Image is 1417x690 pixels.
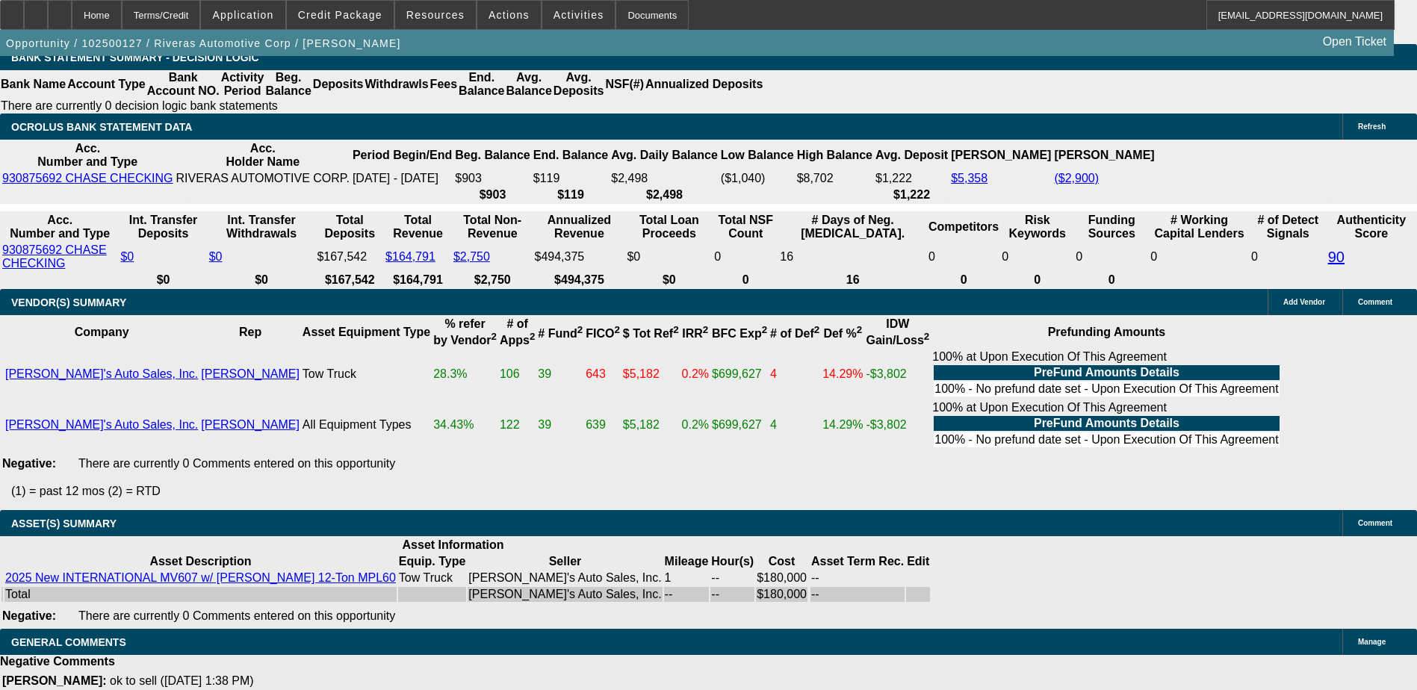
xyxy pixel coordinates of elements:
th: $494,375 [534,273,625,287]
b: PreFund Amounts Details [1034,417,1179,429]
th: $903 [454,187,530,202]
a: $2,750 [453,250,490,263]
th: Avg. Deposit [875,141,949,170]
td: 0 [1250,243,1326,271]
b: % refer by Vendor [433,317,497,346]
span: Application [212,9,273,21]
td: 0 [1075,243,1148,271]
a: $5,358 [951,172,987,184]
button: Activities [542,1,616,29]
th: 0 [713,273,778,287]
td: $699,627 [711,400,768,450]
td: 643 [585,349,621,399]
span: Resources [406,9,465,21]
th: Authenticity Score [1327,213,1416,241]
a: [PERSON_NAME] [201,418,300,431]
th: Competitors [928,213,999,241]
sup: 2 [814,324,819,335]
th: Edit [906,554,930,569]
a: [PERSON_NAME] [201,367,300,380]
a: ($2,900) [1054,172,1099,184]
a: [PERSON_NAME]'s Auto Sales, Inc. [5,418,198,431]
th: Annualized Revenue [534,213,625,241]
th: Period Begin/End [352,141,453,170]
td: 34.43% [432,400,497,450]
p: (1) = past 12 mos (2) = RTD [11,485,1417,498]
td: 100% - No prefund date set - Upon Execution Of This Agreement [934,382,1279,397]
th: Avg. Balance [505,70,552,99]
th: [PERSON_NAME] [950,141,1052,170]
th: $167,542 [316,273,383,287]
th: $164,791 [385,273,451,287]
td: 1 [664,571,710,585]
th: $119 [533,187,609,202]
td: 28.3% [432,349,497,399]
td: 14.29% [822,349,863,399]
a: $0 [120,250,134,263]
b: Seller [549,555,582,568]
th: Withdrawls [364,70,429,99]
div: Total [5,588,396,601]
a: Open Ticket [1317,29,1392,55]
th: $1,222 [875,187,949,202]
td: 4 [769,349,820,399]
span: Manage [1358,638,1386,646]
th: Acc. Holder Name [176,141,350,170]
b: BFC Exp [712,327,767,340]
th: Total Revenue [385,213,451,241]
th: 16 [779,273,926,287]
td: 0 [1001,243,1073,271]
td: All Equipment Types [302,400,431,450]
td: 0 [713,243,778,271]
td: -- [664,587,710,602]
td: [PERSON_NAME]'s Auto Sales, Inc. [468,571,662,585]
th: Avg. Deposits [553,70,605,99]
th: Sum of the Total NSF Count and Total Overdraft Fee Count from Ocrolus [713,213,778,241]
td: $699,627 [711,349,768,399]
td: $5,182 [622,349,680,399]
td: [PERSON_NAME]'s Auto Sales, Inc. [468,587,662,602]
td: -- [710,587,754,602]
td: $1,222 [875,171,949,186]
td: 16 [779,243,926,271]
th: Acc. Number and Type [1,213,118,241]
th: Avg. Daily Balance [610,141,719,170]
button: Actions [477,1,541,29]
b: Asset Information [403,538,504,551]
span: VENDOR(S) SUMMARY [11,296,126,308]
span: There are currently 0 Comments entered on this opportunity [78,609,395,622]
th: NSF(#) [604,70,645,99]
th: Bank Account NO. [146,70,220,99]
div: 100% at Upon Execution Of This Agreement [932,401,1280,449]
sup: 2 [857,324,862,335]
span: 0 [1150,250,1157,263]
a: 2025 New INTERNATIONAL MV607 w/ [PERSON_NAME] 12-Ton MPL60 [5,571,396,584]
th: 0 [1075,273,1148,287]
th: [PERSON_NAME] [1053,141,1155,170]
b: Hour(s) [711,555,754,568]
span: OCROLUS BANK STATEMENT DATA [11,121,192,133]
td: ($1,040) [720,171,795,186]
b: Mileage [665,555,709,568]
b: Company [75,326,129,338]
span: Opportunity / 102500127 / Riveras Automotive Corp / [PERSON_NAME] [6,37,401,49]
sup: 2 [577,324,583,335]
b: Negative: [2,457,56,470]
a: $164,791 [385,250,435,263]
sup: 2 [924,331,929,342]
b: $ Tot Ref [623,327,679,340]
td: -- [810,571,905,585]
th: Asset Term Recommendation [810,554,905,569]
th: $0 [120,273,206,287]
th: $2,498 [610,187,719,202]
span: GENERAL COMMENTS [11,636,126,648]
td: $5,182 [622,400,680,450]
b: Cost [769,555,796,568]
b: IDW Gain/Loss [866,317,929,346]
td: -$3,802 [865,400,930,450]
span: ok to sell ([DATE] 1:38 PM) [110,674,254,687]
th: End. Balance [533,141,609,170]
b: # of Apps [500,317,535,346]
th: 0 [1001,273,1073,287]
th: High Balance [796,141,873,170]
